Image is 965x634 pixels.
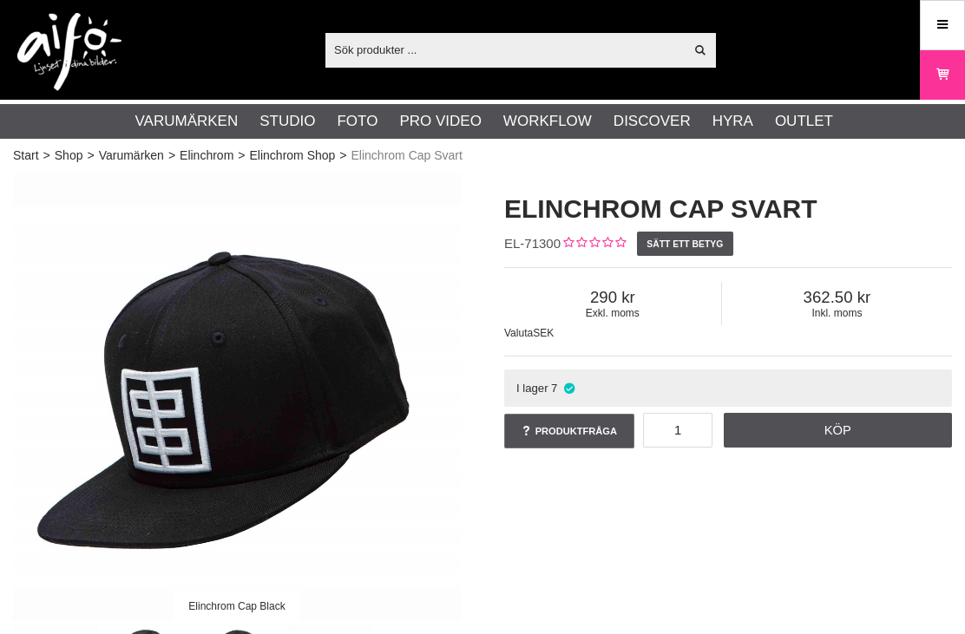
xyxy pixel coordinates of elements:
span: Exkl. moms [504,307,721,319]
a: Hyra [712,110,753,133]
span: > [238,147,245,165]
span: > [168,147,175,165]
span: > [43,147,50,165]
span: Inkl. moms [722,307,952,319]
span: EL-71300 [504,236,561,251]
span: SEK [533,327,554,339]
a: Elinchrom [180,147,233,165]
h1: Elinchrom Cap Svart [504,191,952,227]
a: Workflow [503,110,592,133]
span: Elinchrom Cap Svart [351,147,463,165]
a: Varumärken [99,147,164,165]
a: Foto [337,110,377,133]
a: Elinchrom Shop [250,147,336,165]
span: Valuta [504,327,533,339]
div: Elinchrom Cap Black [174,591,300,621]
i: I lager [561,382,576,395]
input: Sök produkter ... [325,36,684,62]
a: Pro Video [399,110,481,133]
span: > [87,147,94,165]
a: Köp [724,413,953,448]
span: 290 [504,288,721,307]
img: logo.png [17,13,121,91]
a: Sätt ett betyg [637,232,733,256]
a: Varumärken [135,110,239,133]
a: Shop [55,147,83,165]
a: Discover [614,110,691,133]
span: 362.50 [722,288,952,307]
span: I lager [516,382,548,395]
div: Kundbetyg: 0 [561,235,626,253]
a: Start [13,147,39,165]
a: Produktfråga [504,414,634,448]
a: Outlet [775,110,833,133]
a: Studio [259,110,315,133]
span: 7 [551,382,557,395]
span: > [339,147,346,165]
img: Elinchrom Cap Black [13,173,461,621]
